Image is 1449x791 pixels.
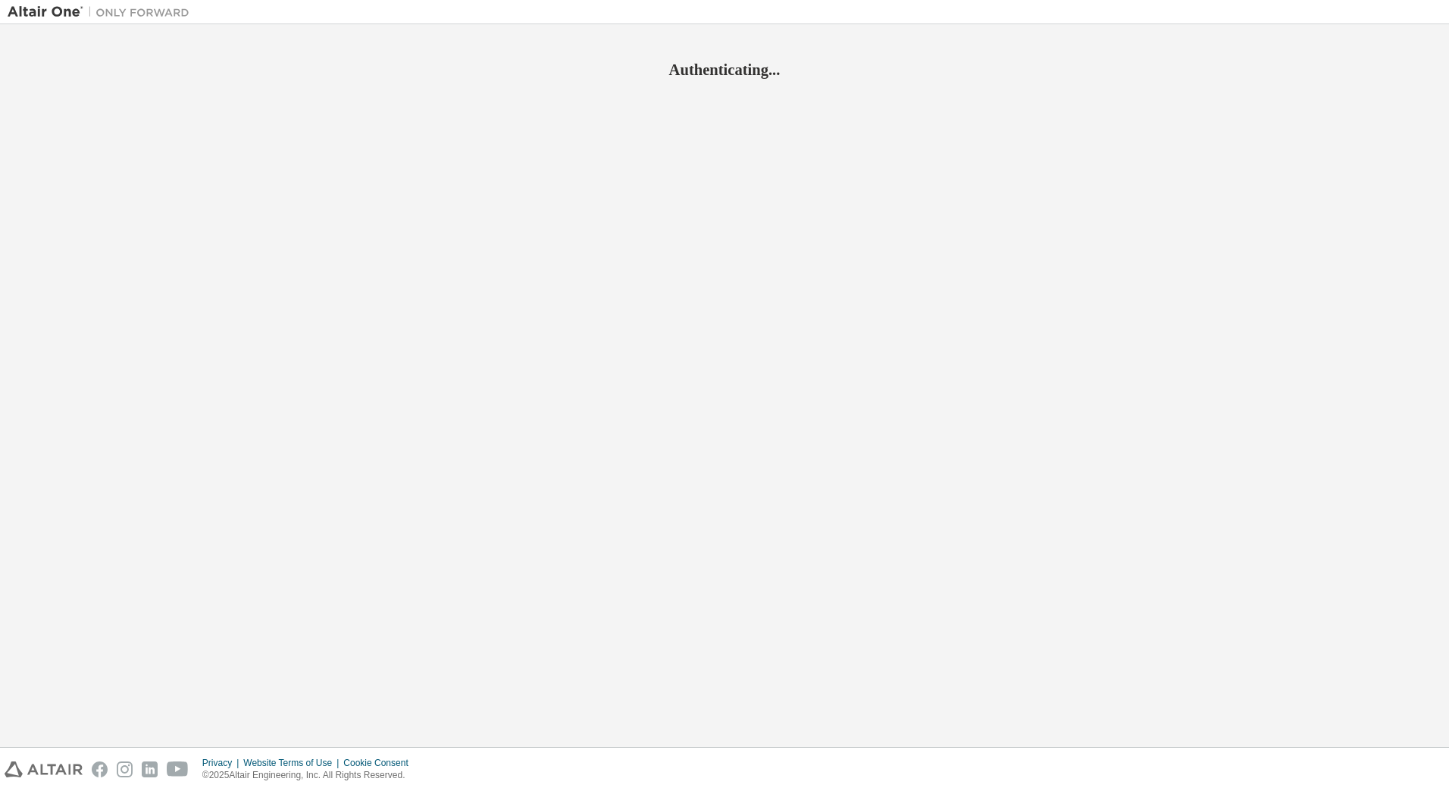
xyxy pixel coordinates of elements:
img: Altair One [8,5,197,20]
img: facebook.svg [92,761,108,777]
div: Website Terms of Use [243,757,343,769]
h2: Authenticating... [8,60,1441,80]
img: linkedin.svg [142,761,158,777]
p: © 2025 Altair Engineering, Inc. All Rights Reserved. [202,769,418,782]
img: youtube.svg [167,761,189,777]
img: instagram.svg [117,761,133,777]
div: Privacy [202,757,243,769]
img: altair_logo.svg [5,761,83,777]
div: Cookie Consent [343,757,417,769]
